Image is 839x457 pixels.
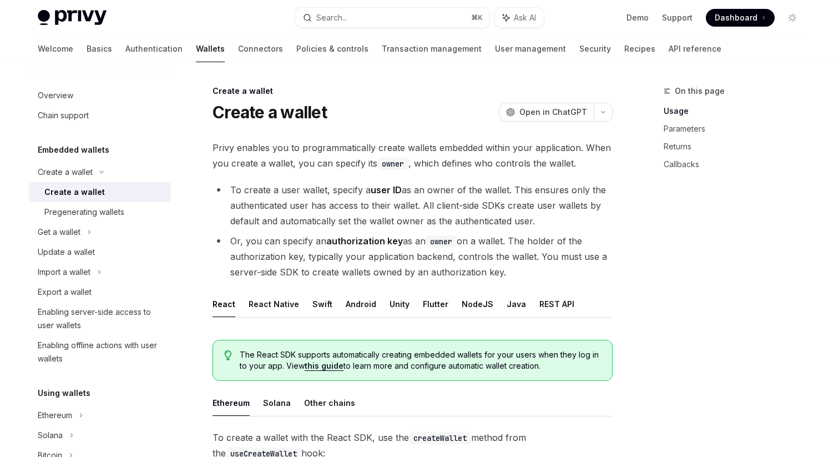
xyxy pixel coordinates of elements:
[29,106,171,125] a: Chain support
[38,386,90,400] h5: Using wallets
[664,120,810,138] a: Parameters
[240,349,601,371] span: The React SDK supports automatically creating embedded wallets for your users when they log in to...
[238,36,283,62] a: Connectors
[87,36,112,62] a: Basics
[784,9,801,27] button: Toggle dark mode
[38,165,93,179] div: Create a wallet
[326,235,403,247] strong: authorization key
[295,8,489,28] button: Search...⌘K
[29,182,171,202] a: Create a wallet
[224,350,232,360] svg: Tip
[29,302,171,335] a: Enabling server-side access to user wallets
[377,158,408,170] code: owner
[38,36,73,62] a: Welcome
[507,291,526,317] button: Java
[213,233,613,280] li: Or, you can specify an as an on a wallet. The holder of the authorization key, typically your app...
[38,245,95,259] div: Update a wallet
[664,138,810,155] a: Returns
[499,103,594,122] button: Open in ChatGPT
[38,109,89,122] div: Chain support
[514,12,536,23] span: Ask AI
[38,429,63,442] div: Solana
[38,339,164,365] div: Enabling offline actions with user wallets
[44,185,105,199] div: Create a wallet
[38,265,90,279] div: Import a wallet
[626,12,649,23] a: Demo
[249,291,299,317] button: React Native
[263,390,291,416] button: Solana
[213,102,327,122] h1: Create a wallet
[213,390,250,416] button: Ethereum
[462,291,493,317] button: NodeJS
[125,36,183,62] a: Authentication
[382,36,482,62] a: Transaction management
[675,84,725,98] span: On this page
[38,10,107,26] img: light logo
[213,182,613,229] li: To create a user wallet, specify a as an owner of the wallet. This ensures only the authenticated...
[715,12,757,23] span: Dashboard
[669,36,721,62] a: API reference
[38,89,73,102] div: Overview
[346,291,376,317] button: Android
[519,107,587,118] span: Open in ChatGPT
[471,13,483,22] span: ⌘ K
[426,235,457,248] code: owner
[38,409,72,422] div: Ethereum
[38,285,92,299] div: Export a wallet
[29,282,171,302] a: Export a wallet
[44,205,124,219] div: Pregenerating wallets
[213,291,235,317] button: React
[29,242,171,262] a: Update a wallet
[662,12,693,23] a: Support
[390,291,410,317] button: Unity
[38,305,164,332] div: Enabling server-side access to user wallets
[213,86,613,97] div: Create a wallet
[29,86,171,106] a: Overview
[213,140,613,171] span: Privy enables you to programmatically create wallets embedded within your application. When you c...
[305,361,343,371] a: this guide
[296,36,368,62] a: Policies & controls
[316,11,347,24] div: Search...
[579,36,611,62] a: Security
[423,291,448,317] button: Flutter
[664,102,810,120] a: Usage
[304,390,355,416] button: Other chains
[196,36,225,62] a: Wallets
[539,291,574,317] button: REST API
[409,432,471,444] code: createWallet
[495,36,566,62] a: User management
[371,184,402,195] strong: user ID
[29,335,171,369] a: Enabling offline actions with user wallets
[29,202,171,222] a: Pregenerating wallets
[38,225,80,239] div: Get a wallet
[706,9,775,27] a: Dashboard
[38,143,109,157] h5: Embedded wallets
[624,36,655,62] a: Recipes
[495,8,544,28] button: Ask AI
[312,291,332,317] button: Swift
[664,155,810,173] a: Callbacks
